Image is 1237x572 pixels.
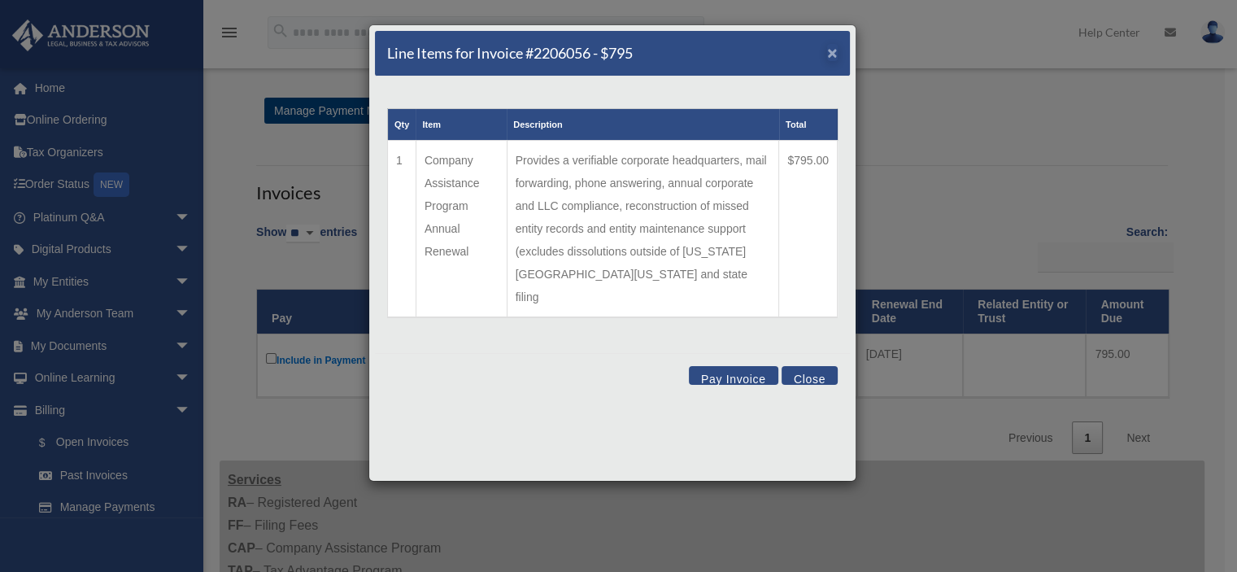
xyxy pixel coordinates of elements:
[779,109,838,141] th: Total
[782,366,838,385] button: Close
[416,109,507,141] th: Item
[689,366,778,385] button: Pay Invoice
[388,109,416,141] th: Qty
[779,141,838,318] td: $795.00
[388,141,416,318] td: 1
[827,43,838,62] span: ×
[507,141,779,318] td: Provides a verifiable corporate headquarters, mail forwarding, phone answering, annual corporate ...
[416,141,507,318] td: Company Assistance Program Annual Renewal
[387,43,633,63] h5: Line Items for Invoice #2206056 - $795
[507,109,779,141] th: Description
[827,44,838,61] button: Close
